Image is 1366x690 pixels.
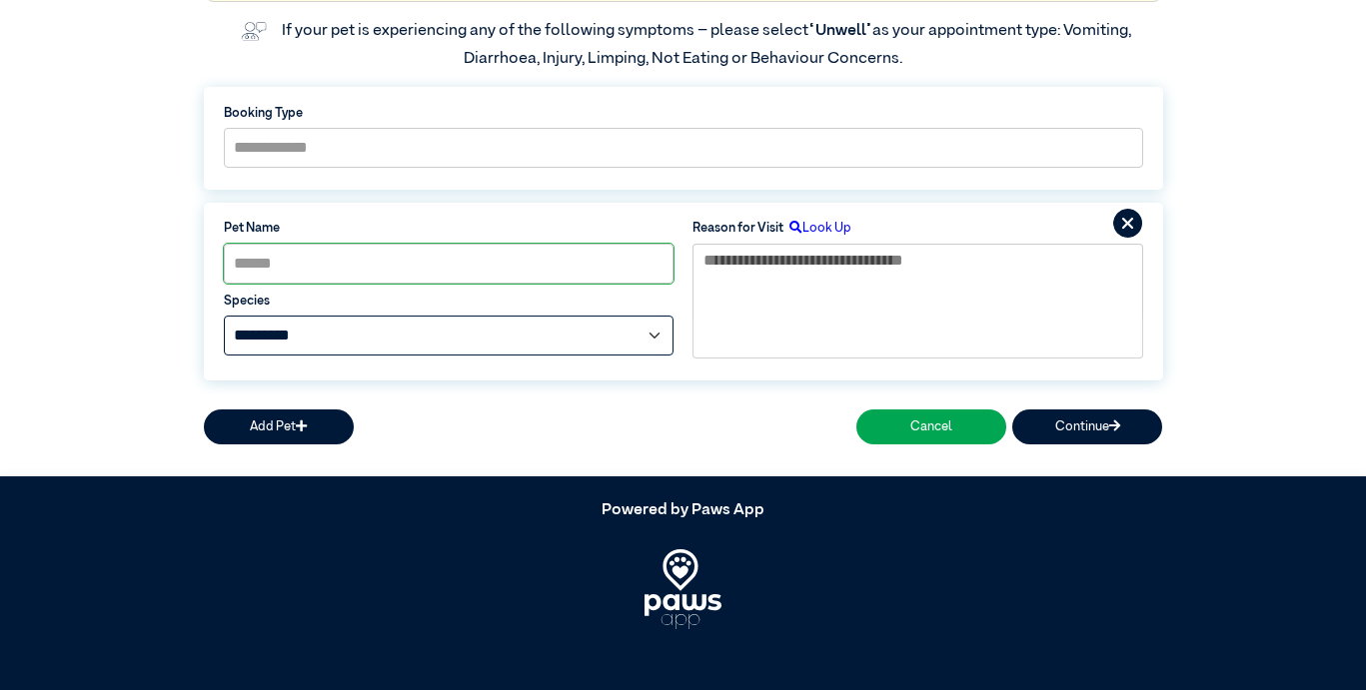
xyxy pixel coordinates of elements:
label: Look Up [783,219,851,238]
h5: Powered by Paws App [204,501,1163,520]
label: Reason for Visit [692,219,783,238]
button: Add Pet [204,409,354,444]
label: If your pet is experiencing any of the following symptoms – please select as your appointment typ... [282,23,1134,67]
button: Cancel [856,409,1006,444]
span: “Unwell” [808,23,872,39]
img: vet [235,15,273,47]
button: Continue [1012,409,1162,444]
img: PawsApp [645,549,721,629]
label: Booking Type [224,104,1143,123]
label: Pet Name [224,219,674,238]
label: Species [224,292,674,311]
